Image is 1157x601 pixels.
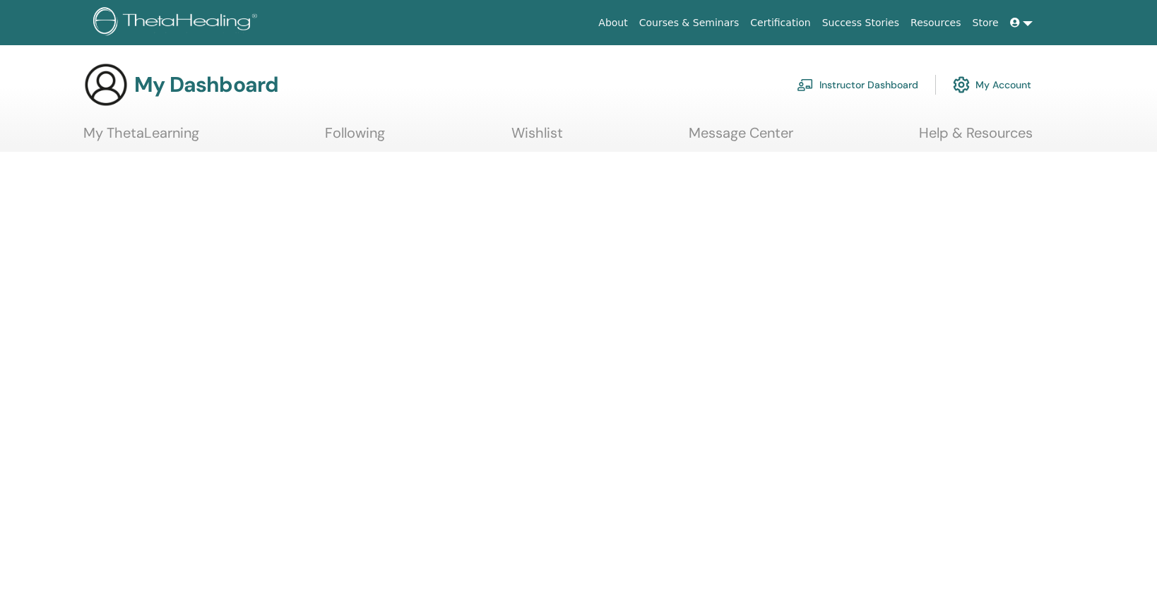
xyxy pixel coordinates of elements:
[744,10,816,36] a: Certification
[134,72,278,97] h3: My Dashboard
[905,10,967,36] a: Resources
[797,69,918,100] a: Instructor Dashboard
[634,10,745,36] a: Courses & Seminars
[953,73,970,97] img: cog.svg
[817,10,905,36] a: Success Stories
[689,124,793,152] a: Message Center
[953,69,1031,100] a: My Account
[919,124,1033,152] a: Help & Resources
[83,62,129,107] img: generic-user-icon.jpg
[967,10,1004,36] a: Store
[325,124,385,152] a: Following
[797,78,814,91] img: chalkboard-teacher.svg
[83,124,199,152] a: My ThetaLearning
[511,124,563,152] a: Wishlist
[593,10,633,36] a: About
[93,7,262,39] img: logo.png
